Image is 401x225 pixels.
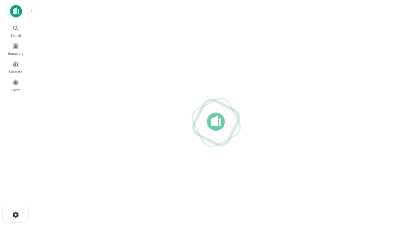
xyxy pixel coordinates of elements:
a: Contacts [2,58,29,75]
span: Search [11,33,21,38]
img: capitalize-icon.png [10,5,22,17]
a: Saved [2,77,29,93]
span: Saved [11,87,20,92]
a: Search [2,22,29,39]
span: Borrowers [8,51,23,56]
span: Contacts [9,69,22,74]
a: Borrowers [2,40,29,57]
iframe: Chat Widget [370,155,401,185]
